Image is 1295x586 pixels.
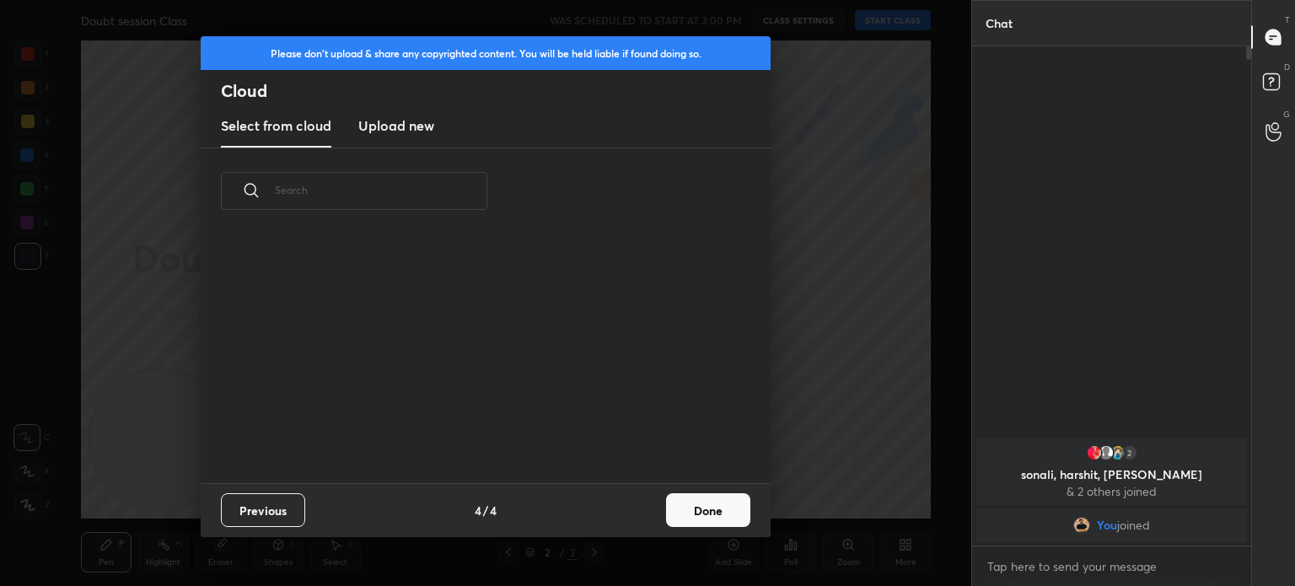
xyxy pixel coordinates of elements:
[201,36,771,70] div: Please don't upload & share any copyrighted content. You will be held liable if found doing so.
[1285,13,1290,26] p: T
[358,116,434,136] h3: Upload new
[221,493,305,527] button: Previous
[1098,444,1115,461] img: default.png
[221,116,331,136] h3: Select from cloud
[201,229,750,483] div: grid
[1284,61,1290,73] p: D
[1086,444,1103,461] img: c4799938d1bd46bd872621341cbb5258.jpg
[490,502,497,519] h4: 4
[666,493,750,527] button: Done
[972,1,1026,46] p: Chat
[986,485,1237,498] p: & 2 others joined
[475,502,481,519] h4: 4
[221,80,771,102] h2: Cloud
[483,502,488,519] h4: /
[1283,108,1290,121] p: G
[1097,519,1117,532] span: You
[1073,517,1090,534] img: 4b40390f03df4bc2a901db19e4fe98f0.jpg
[275,154,487,226] input: Search
[972,434,1251,546] div: grid
[1117,519,1150,532] span: joined
[1121,444,1138,461] div: 2
[1110,444,1126,461] img: baf581b78f9842df8d22f21915c0352e.jpg
[986,468,1237,481] p: sonali, harshit, [PERSON_NAME]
